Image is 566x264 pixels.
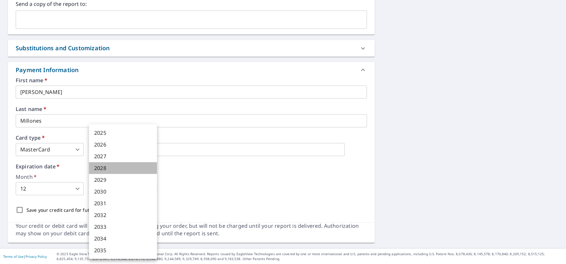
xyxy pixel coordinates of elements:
li: 2035 [89,244,157,256]
li: 2031 [89,197,157,209]
li: 2030 [89,186,157,197]
li: 2033 [89,221,157,233]
li: 2025 [89,127,157,139]
li: 2028 [89,162,157,174]
li: 2029 [89,174,157,186]
li: 2026 [89,139,157,150]
li: 2027 [89,150,157,162]
li: 2034 [89,233,157,244]
li: 2032 [89,209,157,221]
